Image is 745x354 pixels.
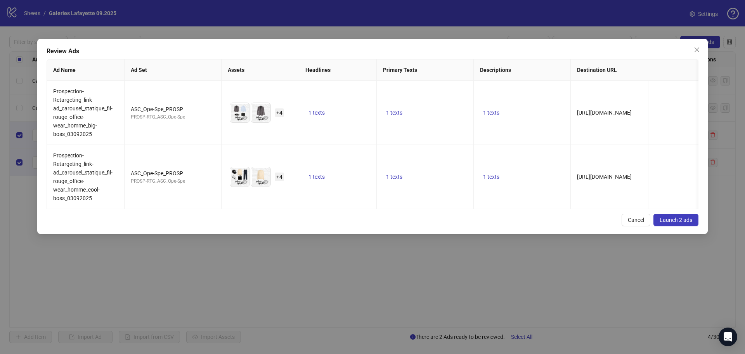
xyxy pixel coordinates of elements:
div: PROSP-RTG_ASC_Ope-Spe [131,178,215,185]
span: eye [263,179,269,185]
th: Ad Set [125,59,222,81]
div: ASC_Ope-Spe_PROSP [131,169,215,178]
span: + 4 [275,173,284,181]
span: 1 texts [386,174,402,180]
th: Destination URL [571,59,724,81]
span: + 4 [275,108,284,117]
span: 1 texts [386,110,402,116]
span: [URL][DOMAIN_NAME] [577,110,632,116]
img: Asset 1 [230,167,249,187]
div: Review Ads [47,47,698,56]
span: eye [263,115,269,120]
span: 1 texts [308,174,325,180]
button: Preview [240,177,249,187]
button: 1 texts [480,172,502,181]
span: [URL][DOMAIN_NAME] [577,174,632,180]
span: Prospection-Retargeting_link-ad_carousel_statique_fil-rouge_office-wear_homme_big-boss_03092025 [53,88,113,137]
th: Primary Texts [377,59,474,81]
button: Preview [240,113,249,122]
img: Asset 2 [251,103,270,122]
span: 1 texts [483,174,499,180]
div: PROSP-RTG_ASC_Ope-Spe [131,113,215,121]
span: eye [242,179,248,185]
button: 1 texts [383,172,405,181]
img: Asset 2 [251,167,270,187]
button: 1 texts [383,108,405,117]
button: Launch 2 ads [653,214,698,226]
th: Assets [222,59,299,81]
div: Open Intercom Messenger [719,328,737,346]
button: Preview [261,113,270,122]
span: eye [242,115,248,120]
button: Cancel [622,214,650,226]
div: ASC_Ope-Spe_PROSP [131,105,215,113]
button: 1 texts [305,108,328,117]
span: Prospection-Retargeting_link-ad_carousel_statique_fil-rouge_office-wear_homme_cool-boss_03092025 [53,152,113,201]
span: Cancel [628,217,644,223]
span: close [694,47,700,53]
span: 1 texts [308,110,325,116]
button: 1 texts [480,108,502,117]
span: Launch 2 ads [660,217,692,223]
th: Ad Name [47,59,125,81]
img: Asset 1 [230,103,249,122]
button: 1 texts [305,172,328,181]
button: Close [691,44,703,56]
button: Preview [261,177,270,187]
span: 1 texts [483,110,499,116]
th: Descriptions [474,59,571,81]
th: Headlines [299,59,377,81]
